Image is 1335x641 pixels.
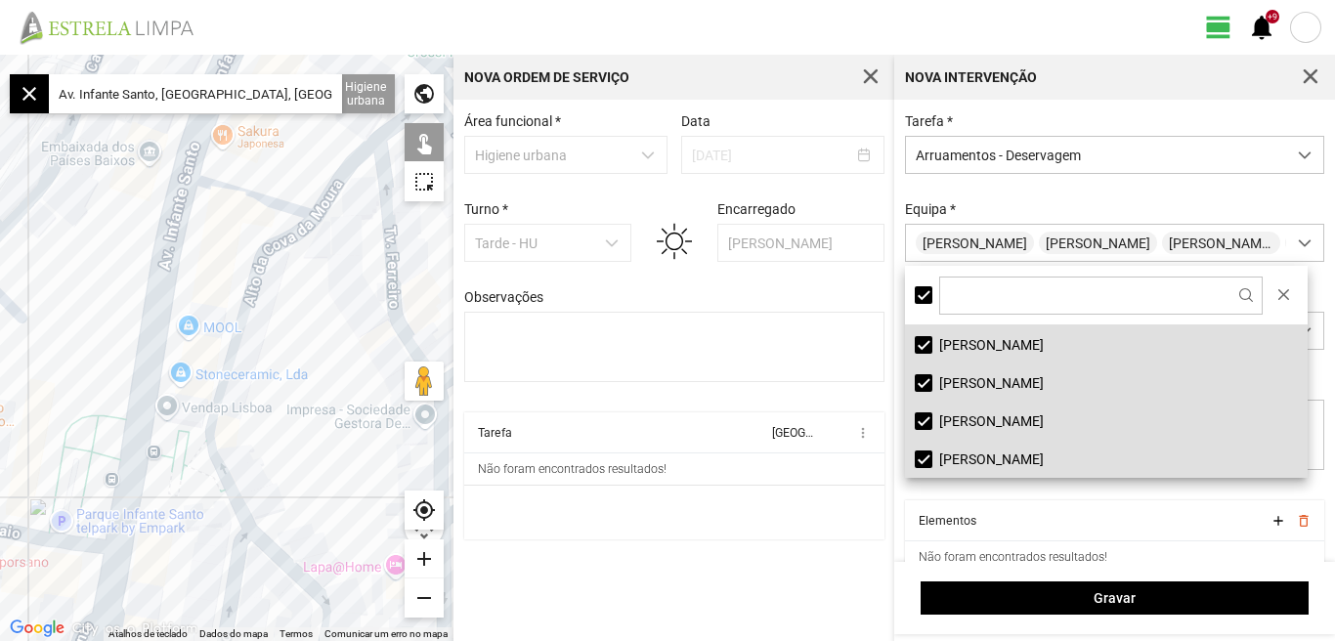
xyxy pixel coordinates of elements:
div: dropdown trigger [1286,137,1324,173]
input: Pesquise por local [49,74,342,113]
label: Encarregado [717,201,796,217]
a: Comunicar um erro no mapa [324,628,448,639]
label: Tarefa * [905,113,953,129]
div: close [10,74,49,113]
span: notifications [1247,13,1276,42]
div: my_location [405,491,444,530]
div: [GEOGRAPHIC_DATA] [772,426,813,440]
button: Gravar [921,581,1309,615]
label: Área funcional * [464,113,561,129]
div: Elementos [919,514,976,528]
img: 01d.svg [657,221,692,262]
div: add [405,539,444,578]
img: file [14,10,215,45]
li: Hélio Mcarthur [905,402,1308,440]
li: Filipe Gil [905,363,1308,402]
div: touch_app [405,123,444,162]
span: [PERSON_NAME] [939,451,1044,467]
div: Não foram encontrados resultados! [919,550,1107,564]
label: Data [681,113,711,129]
button: delete_outline [1295,513,1311,529]
label: Observações [464,289,543,305]
span: [PERSON_NAME] [939,337,1044,353]
div: public [405,74,444,113]
div: Nova Ordem de Serviço [464,70,629,84]
div: Higiene urbana [337,74,395,113]
div: Tarefa [478,426,512,440]
button: Arraste o Pegman para o mapa para abrir o Street View [405,362,444,401]
span: more_vert [855,425,871,441]
div: Não foram encontrados resultados! [478,462,667,476]
button: Dados do mapa [199,627,268,641]
div: remove [405,578,444,618]
img: Google [5,616,69,641]
span: [PERSON_NAME] [916,232,1034,254]
li: César Santos [905,325,1308,363]
div: Nova intervenção [905,70,1037,84]
button: add [1270,513,1285,529]
a: Abrir esta área no Google Maps (abre uma nova janela) [5,616,69,641]
label: Turno * [464,201,508,217]
a: Termos (abre num novo separador) [280,628,313,639]
span: [PERSON_NAME] [1039,232,1157,254]
div: +9 [1266,10,1279,23]
li: João Marques [905,440,1308,478]
span: view_day [1204,13,1233,42]
span: Arruamentos - Deservagem [906,137,1286,173]
span: [PERSON_NAME] [939,413,1044,429]
div: highlight_alt [405,162,444,201]
span: [PERSON_NAME] [1162,232,1280,254]
span: [PERSON_NAME] [939,375,1044,391]
span: Gravar [931,590,1299,606]
label: Equipa * [905,201,956,217]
